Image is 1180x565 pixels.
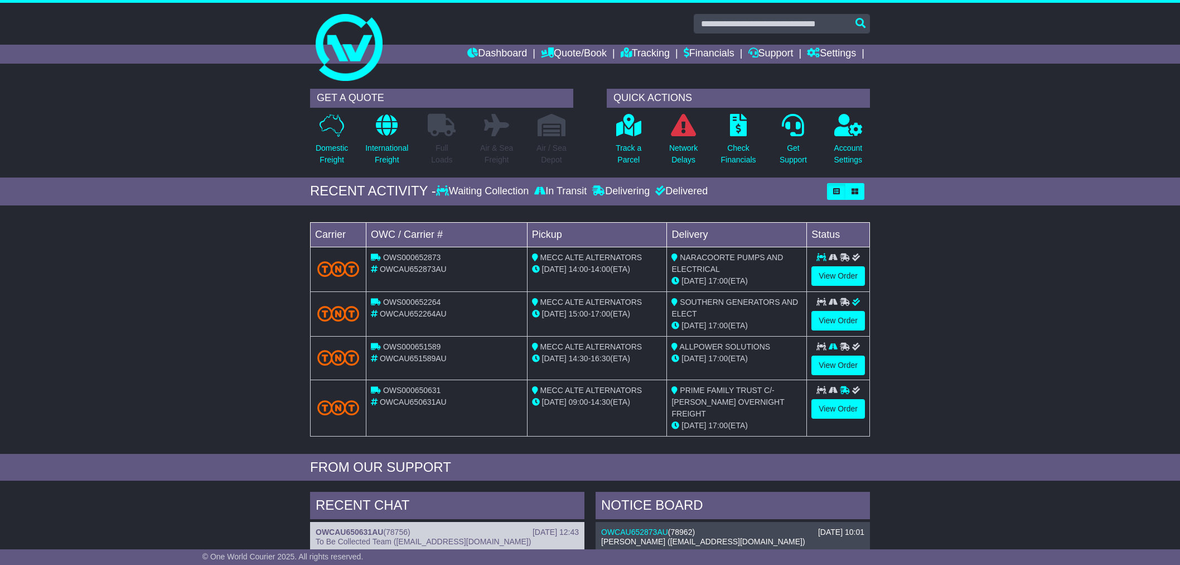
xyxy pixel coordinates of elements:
[669,142,698,166] p: Network Delays
[708,321,728,330] span: 17:00
[807,45,856,64] a: Settings
[708,354,728,363] span: 17:00
[779,113,807,172] a: GetSupport
[591,354,610,363] span: 16:30
[671,353,802,365] div: (ETA)
[671,298,798,318] span: SOUTHERN GENERATORS AND ELECT
[480,142,513,166] p: Air & Sea Freight
[467,45,527,64] a: Dashboard
[569,354,588,363] span: 14:30
[681,321,706,330] span: [DATE]
[601,528,864,537] div: ( )
[596,492,870,522] div: NOTICE BOARD
[591,309,610,318] span: 17:00
[531,185,589,198] div: In Transit
[807,222,870,247] td: Status
[671,275,802,287] div: (ETA)
[681,354,706,363] span: [DATE]
[527,222,667,247] td: Pickup
[532,264,662,275] div: - (ETA)
[811,266,865,286] a: View Order
[542,265,567,274] span: [DATE]
[536,142,567,166] p: Air / Sea Depot
[316,142,348,166] p: Domestic Freight
[671,253,783,274] span: NARACOORTE PUMPS AND ELECTRICAL
[365,113,409,172] a: InternationalFreight
[380,354,447,363] span: OWCAU651589AU
[383,253,441,262] span: OWS000652873
[708,276,728,285] span: 17:00
[310,459,870,476] div: FROM OUR SUPPORT
[671,386,784,418] span: PRIME FAMILY TRUST C/- [PERSON_NAME] OVERNIGHT FREIGHT
[310,183,436,199] div: RECENT ACTIVITY -
[542,398,567,406] span: [DATE]
[316,528,579,537] div: ( )
[310,89,573,108] div: GET A QUOTE
[811,356,865,375] a: View Order
[316,528,383,537] a: OWCAU650631AU
[317,306,359,321] img: TNT_Domestic.png
[671,528,693,537] span: 78962
[316,537,531,546] span: To Be Collected Team ([EMAIL_ADDRESS][DOMAIN_NAME])
[542,309,567,318] span: [DATE]
[542,354,567,363] span: [DATE]
[601,528,668,537] a: OWCAU652873AU
[540,253,642,262] span: MECC ALTE ALTERNATORS
[667,222,807,247] td: Delivery
[541,45,607,64] a: Quote/Book
[708,421,728,430] span: 17:00
[317,400,359,415] img: TNT_Domestic.png
[386,528,408,537] span: 78756
[317,261,359,276] img: TNT_Domestic.png
[310,492,584,522] div: RECENT CHAT
[818,528,864,537] div: [DATE] 10:01
[532,396,662,408] div: - (ETA)
[591,398,610,406] span: 14:30
[589,185,652,198] div: Delivering
[315,113,349,172] a: DomesticFreight
[532,308,662,320] div: - (ETA)
[436,185,531,198] div: Waiting Collection
[428,142,456,166] p: Full Loads
[680,342,771,351] span: ALLPOWER SOLUTIONS
[540,342,642,351] span: MECC ALTE ALTERNATORS
[748,45,794,64] a: Support
[652,185,708,198] div: Delivered
[671,320,802,332] div: (ETA)
[669,113,698,172] a: NetworkDelays
[684,45,734,64] a: Financials
[569,398,588,406] span: 09:00
[383,386,441,395] span: OWS000650631
[532,353,662,365] div: - (ETA)
[202,552,364,561] span: © One World Courier 2025. All rights reserved.
[380,398,447,406] span: OWCAU650631AU
[380,309,447,318] span: OWCAU652264AU
[671,420,802,432] div: (ETA)
[380,265,447,274] span: OWCAU652873AU
[811,399,865,419] a: View Order
[383,342,441,351] span: OWS000651589
[540,298,642,307] span: MECC ALTE ALTERNATORS
[681,421,706,430] span: [DATE]
[540,386,642,395] span: MECC ALTE ALTERNATORS
[780,142,807,166] p: Get Support
[311,222,366,247] td: Carrier
[834,113,863,172] a: AccountSettings
[615,113,642,172] a: Track aParcel
[365,142,408,166] p: International Freight
[383,298,441,307] span: OWS000652264
[533,528,579,537] div: [DATE] 12:43
[616,142,641,166] p: Track a Parcel
[621,45,670,64] a: Tracking
[591,265,610,274] span: 14:00
[811,311,865,331] a: View Order
[681,276,706,285] span: [DATE]
[569,309,588,318] span: 15:00
[721,142,756,166] p: Check Financials
[607,89,870,108] div: QUICK ACTIONS
[720,113,757,172] a: CheckFinancials
[569,265,588,274] span: 14:00
[317,350,359,365] img: TNT_Domestic.png
[834,142,863,166] p: Account Settings
[366,222,528,247] td: OWC / Carrier #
